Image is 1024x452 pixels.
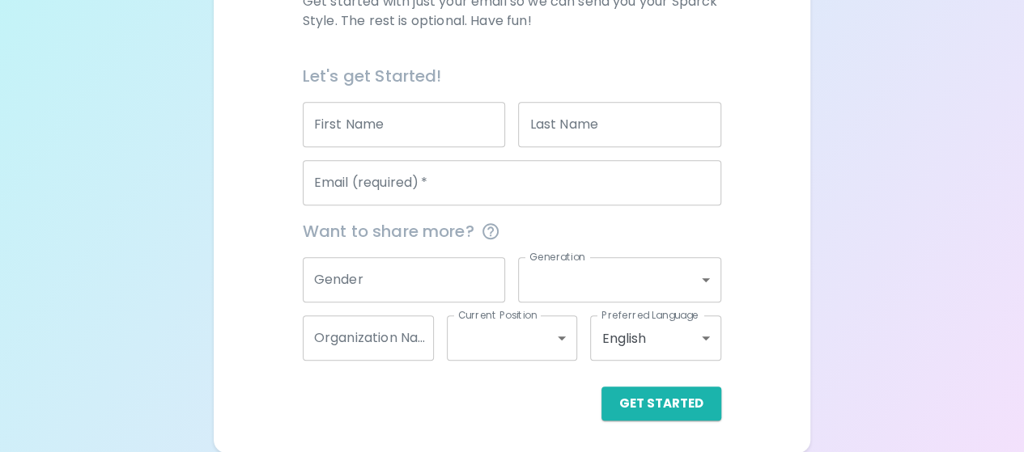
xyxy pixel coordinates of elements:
[303,218,721,244] span: Want to share more?
[590,315,721,361] div: English
[529,250,585,264] label: Generation
[601,387,721,420] button: Get Started
[481,222,500,241] svg: This information is completely confidential and only used for aggregated appreciation studies at ...
[601,308,699,322] label: Preferred Language
[458,308,537,322] label: Current Position
[303,63,721,89] h6: Let's get Started!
